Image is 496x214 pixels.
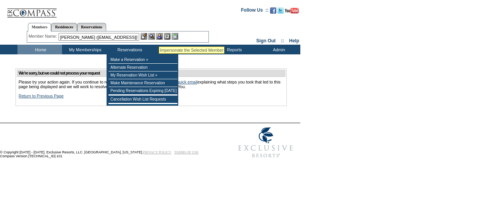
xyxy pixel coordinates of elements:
[28,23,52,31] a: Members
[211,45,256,54] td: Reports
[289,38,299,43] a: Help
[29,33,59,40] div: Member Name:
[277,10,284,14] a: Follow us on Twitter
[256,38,276,43] a: Sign Out
[77,23,106,31] a: Reservations
[281,38,284,43] span: ::
[62,45,107,54] td: My Memberships
[108,96,177,103] td: Cancellation Wish List Requests
[17,45,62,54] td: Home
[51,23,77,31] a: Residences
[17,78,286,105] td: Please try your action again. If you continue to receive this message, please explaining what ste...
[107,45,151,54] td: Reservations
[277,7,284,14] img: Follow us on Twitter
[285,8,299,14] img: Subscribe to our YouTube Channel
[172,33,178,40] img: b_calculator.gif
[256,45,300,54] td: Admin
[270,10,276,14] a: Become our fan on Facebook
[108,56,177,64] td: Make a Reservation »
[174,150,199,154] a: TERMS OF USE
[241,7,269,16] td: Follow Us ::
[285,10,299,14] a: Subscribe to our YouTube Channel
[143,150,171,154] a: PRIVACY POLICY
[108,87,177,95] td: Pending Reservations Expiring [DATE]
[156,33,163,40] img: Impersonate
[270,7,276,14] img: Become our fan on Facebook
[164,33,170,40] img: Reservations
[108,64,177,71] td: Alternate Reservation
[141,33,147,40] img: b_edit.gif
[7,2,57,18] img: Compass Home
[231,123,300,162] img: Exclusive Resorts
[148,33,155,40] img: View
[160,48,223,52] div: Impersonate the Selected Member
[108,71,177,79] td: My Reservation Wish List »
[19,94,64,98] a: Return to Previous Page
[108,79,177,87] td: Make Maintenance Reservation
[17,70,286,77] td: We’re sorry, but we could not process your request
[151,45,211,54] td: Vacation Collection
